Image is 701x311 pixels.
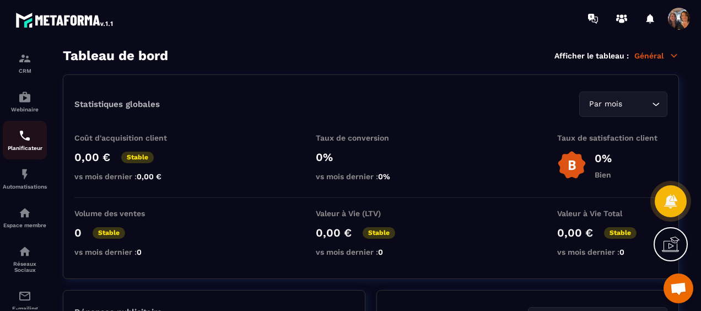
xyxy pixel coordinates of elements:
[604,227,637,239] p: Stable
[18,245,31,258] img: social-network
[3,82,47,121] a: automationsautomationsWebinaire
[74,172,185,181] p: vs mois dernier :
[624,98,649,110] input: Search for option
[619,248,624,256] span: 0
[3,68,47,74] p: CRM
[3,184,47,190] p: Automatisations
[557,133,667,142] p: Taux de satisfaction client
[316,172,426,181] p: vs mois dernier :
[557,209,667,218] p: Valeur à Vie Total
[316,151,426,164] p: 0%
[3,222,47,228] p: Espace membre
[3,261,47,273] p: Réseaux Sociaux
[378,172,390,181] span: 0%
[363,227,395,239] p: Stable
[557,151,586,180] img: b-badge-o.b3b20ee6.svg
[18,52,31,65] img: formation
[74,209,185,218] p: Volume des ventes
[557,226,593,239] p: 0,00 €
[316,226,352,239] p: 0,00 €
[18,168,31,181] img: automations
[137,248,142,256] span: 0
[554,51,629,60] p: Afficher le tableau :
[378,248,383,256] span: 0
[18,90,31,104] img: automations
[15,10,115,30] img: logo
[18,129,31,142] img: scheduler
[3,145,47,151] p: Planificateur
[664,274,693,303] a: Ouvrir le chat
[74,248,185,256] p: vs mois dernier :
[93,227,125,239] p: Stable
[586,98,624,110] span: Par mois
[316,209,426,218] p: Valeur à Vie (LTV)
[3,159,47,198] a: automationsautomationsAutomatisations
[557,248,667,256] p: vs mois dernier :
[74,133,185,142] p: Coût d'acquisition client
[579,92,667,117] div: Search for option
[595,170,612,179] p: Bien
[18,206,31,219] img: automations
[316,248,426,256] p: vs mois dernier :
[121,152,154,163] p: Stable
[74,99,160,109] p: Statistiques globales
[634,51,679,61] p: Général
[3,237,47,281] a: social-networksocial-networkRéseaux Sociaux
[74,151,110,164] p: 0,00 €
[63,48,168,63] h3: Tableau de bord
[3,44,47,82] a: formationformationCRM
[3,121,47,159] a: schedulerschedulerPlanificateur
[18,289,31,303] img: email
[3,106,47,112] p: Webinaire
[74,226,82,239] p: 0
[3,198,47,237] a: automationsautomationsEspace membre
[316,133,426,142] p: Taux de conversion
[595,152,612,165] p: 0%
[137,172,161,181] span: 0,00 €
